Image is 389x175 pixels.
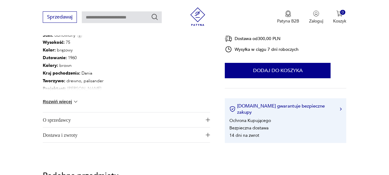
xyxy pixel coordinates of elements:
b: Kolor: [43,47,56,53]
span: odnowiony [43,32,75,39]
p: brązowy [43,46,124,54]
a: Sprzedawaj [43,15,77,20]
button: Patyna B2B [277,10,299,24]
button: Sprzedawaj [43,11,77,23]
p: drewno, palisander [43,77,124,85]
img: chevron down [73,99,79,105]
p: Patyna B2B [277,18,299,24]
span: Dostawa i zwroty [43,128,202,142]
button: Rozwiń więcej [43,99,78,105]
img: Ikona plusa [206,133,210,137]
li: Ochrona Kupującego [229,117,271,123]
img: Ikona certyfikatu [229,106,236,112]
b: Kolory : [43,63,58,68]
img: Patyna - sklep z meblami i dekoracjami vintage [189,7,207,26]
div: Wysyłka w ciągu 7 dni roboczych [225,46,299,53]
div: 0 [340,10,345,15]
img: Ikona plusa [206,118,210,122]
p: 75 [43,39,124,46]
span: O sprzedawcy [43,112,202,127]
li: 14 dni na zwrot [229,132,259,138]
img: Ikonka użytkownika [313,10,319,17]
b: Wysokość : [43,39,65,45]
img: Info icon [77,33,82,38]
p: [PERSON_NAME] [43,85,124,92]
button: Dodaj do koszyka [225,63,331,78]
button: Szukaj [151,13,158,21]
b: Datowanie : [43,55,67,61]
b: Tworzywo : [43,78,65,84]
p: brown [43,62,124,69]
img: Ikona koszyka [336,10,343,17]
p: 1960 [43,54,124,62]
img: Ikona dostawy [225,35,232,43]
button: Zaloguj [309,10,323,24]
button: 0Koszyk [333,10,346,24]
button: Ikona plusaO sprzedawcy [43,112,210,127]
li: Bezpieczna dostawa [229,125,268,131]
a: Ikona medaluPatyna B2B [277,10,299,24]
button: Ikona plusaDostawa i zwroty [43,128,210,142]
b: Kraj pochodzenia : [43,70,80,76]
div: Dostawa od 300,00 PLN [225,35,299,43]
p: Koszyk [333,18,346,24]
p: Zaloguj [309,18,323,24]
img: Ikona medalu [285,10,291,17]
p: Dania [43,69,124,77]
img: Ikona strzałki w prawo [340,108,342,111]
button: [DOMAIN_NAME] gwarantuje bezpieczne zakupy [229,103,342,115]
b: Projektant : [43,86,66,92]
